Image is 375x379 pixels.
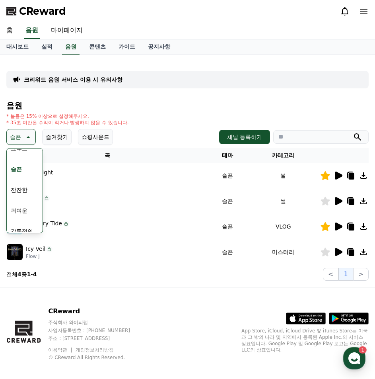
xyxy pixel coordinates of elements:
[26,245,45,253] p: Icy Veil
[208,214,247,239] td: 슬픈
[6,270,37,278] p: 전체 중 -
[7,244,23,260] img: music
[8,202,31,219] button: 귀여운
[8,160,25,178] button: 슬픈
[123,264,132,271] span: 설정
[208,163,247,188] td: 슬픈
[6,113,129,119] p: * 볼륨은 15% 이상으로 설정해주세요.
[26,253,52,260] p: Flow J
[48,307,145,316] p: CReward
[353,268,369,281] button: >
[6,129,36,145] button: 슬픈
[52,252,103,272] a: 1대화
[17,271,21,277] strong: 4
[48,327,145,334] p: 사업자등록번호 : [PHONE_NUMBER]
[62,39,80,55] a: 음원
[2,252,52,272] a: 홈
[6,148,208,163] th: 곡
[8,223,36,240] button: 감동적인
[6,5,66,18] a: CReward
[247,188,320,214] td: 썰
[338,268,353,281] button: 1
[24,22,40,39] a: 음원
[219,130,270,144] button: 채널 등록하기
[6,101,369,110] h4: 음원
[323,268,338,281] button: <
[142,39,177,55] a: 공지사항
[247,214,320,239] td: VLOG
[112,39,142,55] a: 가이드
[33,271,37,277] strong: 4
[103,252,153,272] a: 설정
[42,129,72,145] button: 즐겨찾기
[208,148,247,163] th: 테마
[48,319,145,326] p: 주식회사 와이피랩
[6,119,129,126] p: * 35초 미만은 수익이 적거나 발생하지 않을 수 있습니다.
[35,39,59,55] a: 실적
[10,131,21,143] p: 슬픈
[247,163,320,188] td: 썰
[48,347,73,353] a: 이용약관
[26,228,69,234] p: Flow K
[208,239,247,265] td: 슬픈
[48,354,145,361] p: © CReward All Rights Reserved.
[25,264,30,271] span: 홈
[27,271,31,277] strong: 1
[73,265,82,271] span: 대화
[83,39,112,55] a: 콘텐츠
[48,335,145,342] p: 주소 : [STREET_ADDRESS]
[24,76,122,84] a: 크리워드 음원 서비스 이용 시 유의사항
[241,328,369,353] p: App Store, iCloud, iCloud Drive 및 iTunes Store는 미국과 그 밖의 나라 및 지역에서 등록된 Apple Inc.의 서비스 상표입니다. Goo...
[26,219,62,228] p: Memory Tide
[247,239,320,265] td: 미스터리
[76,347,114,353] a: 개인정보처리방침
[247,148,320,163] th: 카테고리
[81,252,84,258] span: 1
[19,5,66,18] span: CReward
[8,181,31,199] button: 잔잔한
[45,22,89,39] a: 마이페이지
[208,188,247,214] td: 슬픈
[78,129,113,145] button: 쇼핑사운드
